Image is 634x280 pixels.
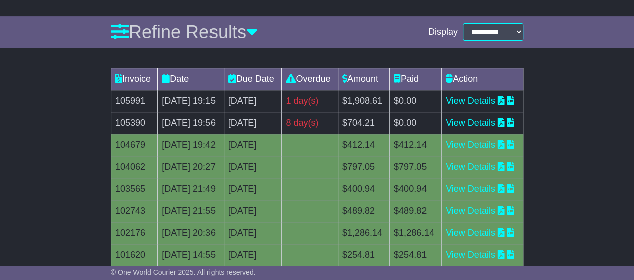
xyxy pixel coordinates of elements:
td: 105390 [111,112,157,134]
td: 103565 [111,178,157,200]
td: 104062 [111,156,157,178]
td: [DATE] 20:27 [158,156,224,178]
span: © One World Courier 2025. All rights reserved. [111,268,256,276]
td: $1,286.14 [338,222,389,244]
td: [DATE] [224,222,282,244]
td: [DATE] 21:49 [158,178,224,200]
a: View Details [446,206,495,216]
td: $797.05 [389,156,441,178]
td: [DATE] 19:42 [158,134,224,156]
td: 102176 [111,222,157,244]
td: [DATE] [224,244,282,266]
td: $0.00 [389,112,441,134]
td: $0.00 [389,90,441,112]
td: $1,908.61 [338,90,389,112]
td: [DATE] 19:15 [158,90,224,112]
td: Invoice [111,68,157,90]
td: [DATE] 21:55 [158,200,224,222]
td: $1,286.14 [389,222,441,244]
td: $797.05 [338,156,389,178]
td: [DATE] [224,200,282,222]
a: View Details [446,228,495,238]
td: [DATE] 20:36 [158,222,224,244]
td: Due Date [224,68,282,90]
td: [DATE] 14:55 [158,244,224,266]
a: View Details [446,250,495,260]
a: View Details [446,162,495,172]
td: $489.82 [389,200,441,222]
td: [DATE] [224,90,282,112]
td: $400.94 [338,178,389,200]
td: Overdue [282,68,338,90]
td: $412.14 [389,134,441,156]
td: [DATE] [224,134,282,156]
td: [DATE] [224,178,282,200]
td: $400.94 [389,178,441,200]
td: $254.81 [338,244,389,266]
td: Amount [338,68,389,90]
td: 101620 [111,244,157,266]
td: [DATE] [224,156,282,178]
a: View Details [446,96,495,106]
a: View Details [446,118,495,128]
td: $254.81 [389,244,441,266]
td: 104679 [111,134,157,156]
td: $489.82 [338,200,389,222]
td: $412.14 [338,134,389,156]
td: Date [158,68,224,90]
a: Refine Results [111,22,258,42]
td: Paid [389,68,441,90]
td: Action [441,68,523,90]
td: $704.21 [338,112,389,134]
div: 1 day(s) [286,94,334,108]
td: 105991 [111,90,157,112]
td: 102743 [111,200,157,222]
a: View Details [446,184,495,194]
div: 8 day(s) [286,116,334,130]
a: View Details [446,140,495,150]
span: Display [428,27,458,38]
td: [DATE] 19:56 [158,112,224,134]
td: [DATE] [224,112,282,134]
